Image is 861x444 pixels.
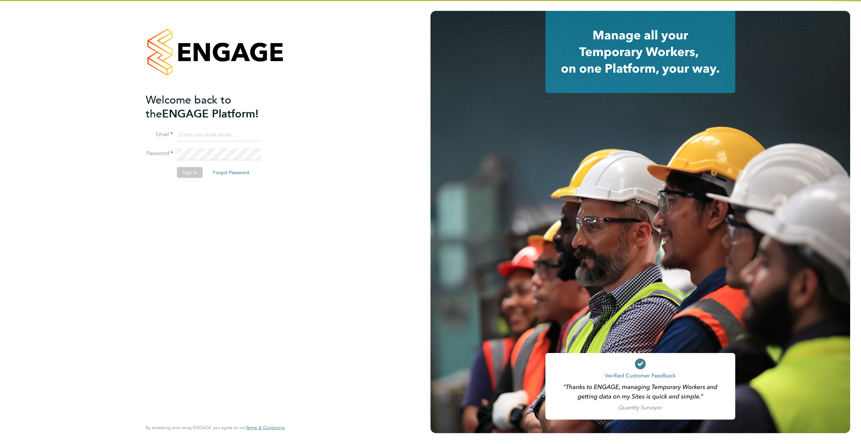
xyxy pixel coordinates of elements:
[246,425,285,430] span: Terms & Conditions
[146,425,285,430] span: By accessing and using ENGAGE you agree to our
[146,150,173,157] label: Password
[177,167,203,178] button: Sign In
[146,93,278,121] h2: ENGAGE Platform!
[146,93,231,121] span: Welcome back to the
[246,425,285,430] a: Terms & Conditions
[207,167,255,178] button: Forgot Password
[146,131,173,138] label: Email
[177,129,261,141] input: Enter your work email...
